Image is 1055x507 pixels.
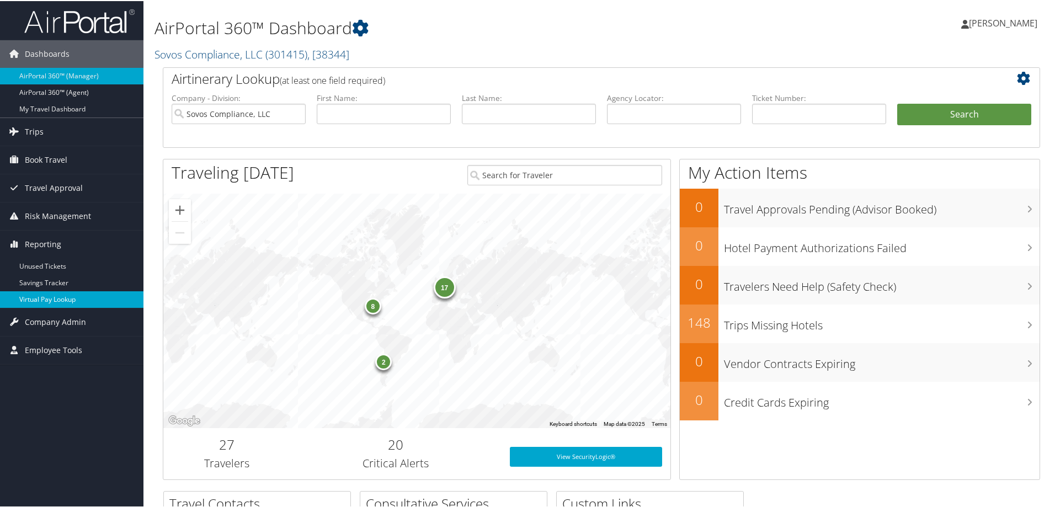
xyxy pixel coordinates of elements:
[680,303,1040,342] a: 148Trips Missing Hotels
[25,173,83,201] span: Travel Approval
[375,353,392,369] div: 2
[724,388,1040,409] h3: Credit Cards Expiring
[607,92,741,103] label: Agency Locator:
[467,164,662,184] input: Search for Traveler
[510,446,662,466] a: View SecurityLogic®
[154,15,750,39] h1: AirPortal 360™ Dashboard
[680,160,1040,183] h1: My Action Items
[365,297,381,313] div: 8
[680,342,1040,381] a: 0Vendor Contracts Expiring
[299,434,493,453] h2: 20
[550,419,597,427] button: Keyboard shortcuts
[680,274,718,292] h2: 0
[680,196,718,215] h2: 0
[166,413,203,427] a: Open this area in Google Maps (opens a new window)
[724,350,1040,371] h3: Vendor Contracts Expiring
[154,46,349,61] a: Sovos Compliance, LLC
[680,351,718,370] h2: 0
[25,307,86,335] span: Company Admin
[265,46,307,61] span: ( 301415 )
[961,6,1048,39] a: [PERSON_NAME]
[680,188,1040,226] a: 0Travel Approvals Pending (Advisor Booked)
[604,420,645,426] span: Map data ©2025
[307,46,349,61] span: , [ 38344 ]
[25,335,82,363] span: Employee Tools
[25,39,70,67] span: Dashboards
[652,420,667,426] a: Terms (opens in new tab)
[169,221,191,243] button: Zoom out
[752,92,886,103] label: Ticket Number:
[25,117,44,145] span: Trips
[169,198,191,220] button: Zoom in
[172,160,294,183] h1: Traveling [DATE]
[680,389,718,408] h2: 0
[433,275,455,297] div: 17
[172,455,282,470] h3: Travelers
[25,201,91,229] span: Risk Management
[25,230,61,257] span: Reporting
[25,145,67,173] span: Book Travel
[897,103,1031,125] button: Search
[724,273,1040,293] h3: Travelers Need Help (Safety Check)
[724,195,1040,216] h3: Travel Approvals Pending (Advisor Booked)
[462,92,596,103] label: Last Name:
[317,92,451,103] label: First Name:
[172,68,958,87] h2: Airtinerary Lookup
[172,92,306,103] label: Company - Division:
[680,226,1040,265] a: 0Hotel Payment Authorizations Failed
[680,312,718,331] h2: 148
[969,16,1037,28] span: [PERSON_NAME]
[299,455,493,470] h3: Critical Alerts
[724,311,1040,332] h3: Trips Missing Hotels
[680,235,718,254] h2: 0
[172,434,282,453] h2: 27
[724,234,1040,255] h3: Hotel Payment Authorizations Failed
[680,381,1040,419] a: 0Credit Cards Expiring
[680,265,1040,303] a: 0Travelers Need Help (Safety Check)
[166,413,203,427] img: Google
[280,73,385,86] span: (at least one field required)
[24,7,135,33] img: airportal-logo.png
